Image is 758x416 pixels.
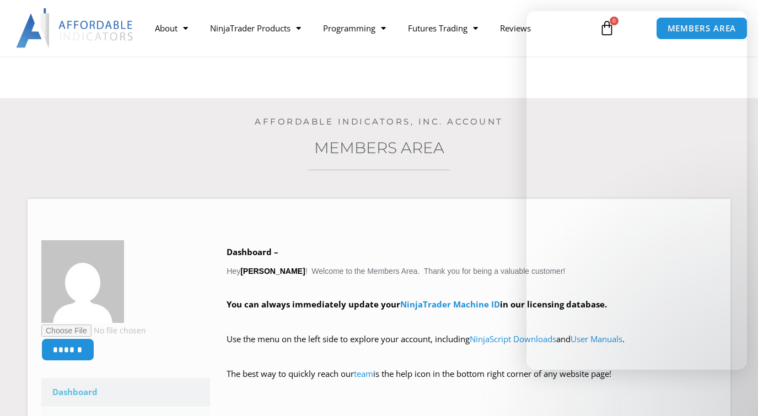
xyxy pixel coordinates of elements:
a: NinjaTrader Machine ID [400,299,500,310]
strong: [PERSON_NAME] [240,267,305,275]
nav: Menu [144,15,591,41]
a: Reviews [489,15,542,41]
a: Members Area [314,138,444,157]
strong: You can always immediately update your in our licensing database. [227,299,607,310]
a: About [144,15,199,41]
img: a3cc10910cafb5797e21b944a4768ebf4ae04a08c96798c5861b00abb03fee20 [41,240,124,323]
a: Affordable Indicators, Inc. Account [255,116,503,127]
p: Use the menu on the left side to explore your account, including and . [227,332,717,363]
a: Dashboard [41,378,210,407]
img: LogoAI | Affordable Indicators – NinjaTrader [16,8,135,48]
a: team [354,368,373,379]
iframe: Intercom live chat [721,379,747,405]
a: Futures Trading [397,15,489,41]
a: NinjaTrader Products [199,15,312,41]
p: The best way to quickly reach our is the help icon in the bottom right corner of any website page! [227,366,717,397]
b: Dashboard – [227,246,278,257]
a: Programming [312,15,397,41]
a: NinjaScript Downloads [470,333,556,344]
div: Hey ! Welcome to the Members Area. Thank you for being a valuable customer! [227,245,717,397]
iframe: Intercom live chat [526,11,747,370]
